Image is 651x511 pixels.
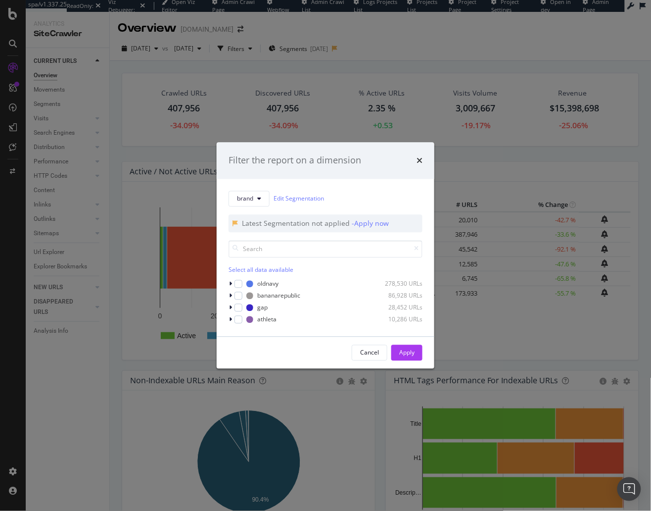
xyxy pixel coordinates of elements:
div: Filter the report on a dimension [229,154,361,167]
div: Cancel [360,349,379,357]
div: Latest Segmentation not applied [242,218,352,228]
div: 10,286 URLs [374,315,422,324]
button: brand [229,191,270,206]
div: times [417,154,422,167]
span: brand [237,195,253,203]
div: Open Intercom Messenger [617,477,641,501]
div: 86,928 URLs [374,292,422,300]
button: Apply [391,345,422,360]
div: gap [257,304,268,312]
div: Apply [399,349,415,357]
div: modal [217,143,434,369]
div: Select all data available [229,265,422,274]
div: 28,452 URLs [374,304,422,312]
a: Edit Segmentation [274,194,324,204]
div: - Apply now [352,218,389,228]
div: bananarepublic [257,292,300,300]
div: oldnavy [257,280,279,288]
button: Cancel [352,345,387,360]
div: athleta [257,315,277,324]
div: 278,530 URLs [374,280,422,288]
input: Search [229,240,422,257]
